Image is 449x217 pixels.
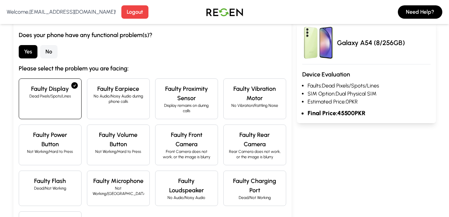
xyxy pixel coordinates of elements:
p: Display remains on during calls [161,103,212,114]
p: Dead/Not Working [229,195,280,200]
h4: Faulty Loudspeaker [161,176,212,195]
button: Logout [121,5,148,19]
p: No Vibration/Rattling Noise [229,103,280,108]
li: Final Price: 45500 PKR [308,108,431,118]
h4: Faulty Flash [24,176,76,186]
img: Galaxy A54 [302,27,334,59]
p: Not Working/[GEOGRAPHIC_DATA] [93,186,144,196]
p: No Audio/Noisy Audio during phone calls [93,93,144,104]
h4: Faulty Microphone [93,176,144,186]
img: Logo [201,3,248,21]
li: Faults: Dead Pixels/Spots/Lines [308,82,431,90]
li: Estimated Price: 0 PKR [308,98,431,106]
button: No [40,45,58,58]
h4: Faulty Vibration Motor [229,84,280,103]
h4: Faulty Front Camera [161,130,212,149]
h4: Faulty Volume Button [93,130,144,149]
p: Front Camera does not work, or the image is blurry [161,149,212,160]
p: Welcome, [EMAIL_ADDRESS][DOMAIN_NAME] ! [7,8,116,16]
p: Dead Pixels/Spots/Lines [24,93,76,99]
h3: Please select the problem you are facing: [19,64,286,73]
p: Dead/Not Working [24,186,76,191]
li: SIM Option: Dual Physical SIM [308,90,431,98]
button: Need Help? [398,5,442,19]
h4: Faulty Proximity Sensor [161,84,212,103]
h4: Faulty Charging Port [229,176,280,195]
p: Galaxy A54 (8/256GB) [337,38,405,47]
p: Not Working/Hard to Press [24,149,76,154]
h4: Faulty Earpiece [93,84,144,93]
p: Not Working/Hard to Press [93,149,144,154]
h4: Faulty Rear Camera [229,130,280,149]
h4: Faulty Display [24,84,76,93]
p: Rear Camera does not work, or the image is blurry [229,149,280,160]
h4: Faulty Power Button [24,130,76,149]
p: No Audio/Noisy Audio [161,195,212,200]
h3: Device Evaluation [302,70,431,79]
h3: Does your phone have any functional problem(s)? [19,30,286,40]
button: Yes [19,45,37,58]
